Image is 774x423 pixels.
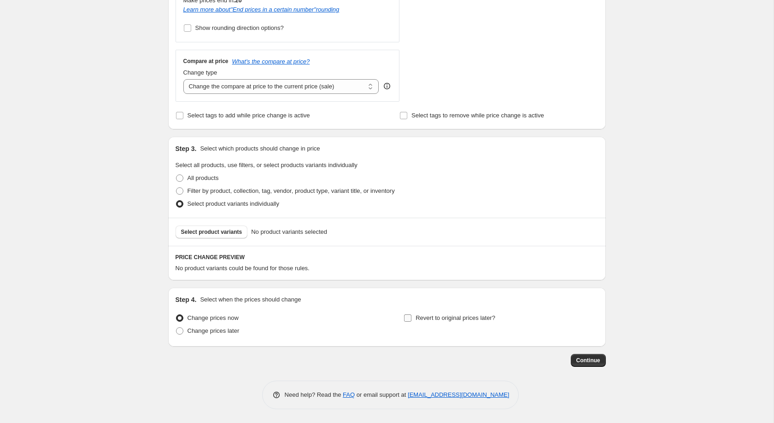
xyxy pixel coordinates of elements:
span: Revert to original prices later? [416,314,495,321]
span: Show rounding direction options? [195,24,284,31]
span: or email support at [355,391,408,398]
h6: PRICE CHANGE PREVIEW [176,254,598,261]
span: Filter by product, collection, tag, vendor, product type, variant title, or inventory [188,187,395,194]
span: Select product variants individually [188,200,279,207]
button: Continue [571,354,606,367]
a: [EMAIL_ADDRESS][DOMAIN_NAME] [408,391,509,398]
a: FAQ [343,391,355,398]
p: Select which products should change in price [200,144,320,153]
h2: Step 4. [176,295,197,304]
span: Continue [576,357,600,364]
span: Select all products, use filters, or select products variants individually [176,162,358,168]
button: What's the compare at price? [232,58,310,65]
p: Select when the prices should change [200,295,301,304]
span: Select product variants [181,228,242,236]
span: Select tags to add while price change is active [188,112,310,119]
h2: Step 3. [176,144,197,153]
i: Learn more about " End prices in a certain number " rounding [183,6,340,13]
span: No product variants selected [251,227,327,237]
span: Change type [183,69,217,76]
a: Learn more about"End prices in a certain number"rounding [183,6,340,13]
h3: Compare at price [183,58,229,65]
span: Select tags to remove while price change is active [411,112,544,119]
div: help [382,81,392,91]
span: All products [188,174,219,181]
span: Need help? Read the [285,391,343,398]
span: No product variants could be found for those rules. [176,265,310,272]
span: Change prices now [188,314,239,321]
span: Change prices later [188,327,240,334]
button: Select product variants [176,226,248,238]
